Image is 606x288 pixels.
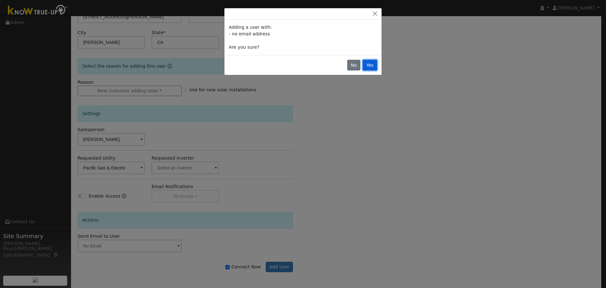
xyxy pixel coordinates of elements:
span: Are you sure? [229,45,259,50]
button: Close [371,10,379,17]
button: Yes [363,60,377,70]
button: No [347,60,360,70]
span: - no email address [229,31,270,36]
span: Adding a user with: [229,25,272,30]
